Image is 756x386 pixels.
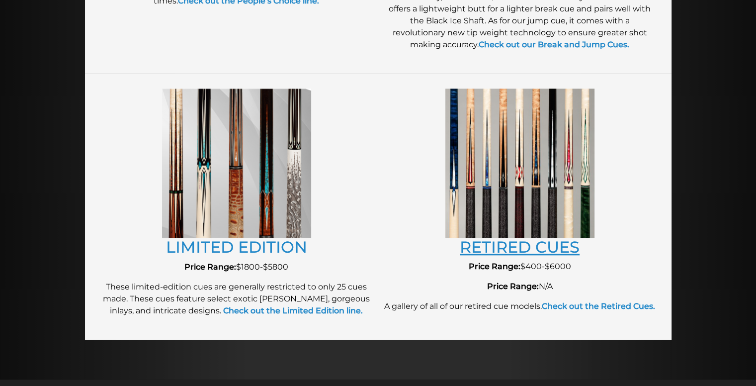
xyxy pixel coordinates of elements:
strong: Price Range: [487,282,539,291]
p: N/A [383,281,657,292]
a: RETIRED CUES [460,237,580,257]
strong: Price Range: [184,262,236,272]
p: $400-$6000 [383,261,657,273]
a: Check out our Break and Jump Cues. [479,40,629,49]
p: $1800-$5800 [100,261,373,273]
a: LIMITED EDITION [166,237,307,257]
a: Check out the Limited Edition line. [221,306,363,315]
p: These limited-edition cues are generally restricted to only 25 cues made. These cues feature sele... [100,281,373,317]
p: A gallery of all of our retired cue models. [383,300,657,312]
strong: Price Range: [469,262,520,271]
strong: Check out the Limited Edition line. [223,306,363,315]
a: Check out the Retired Cues. [542,301,655,311]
